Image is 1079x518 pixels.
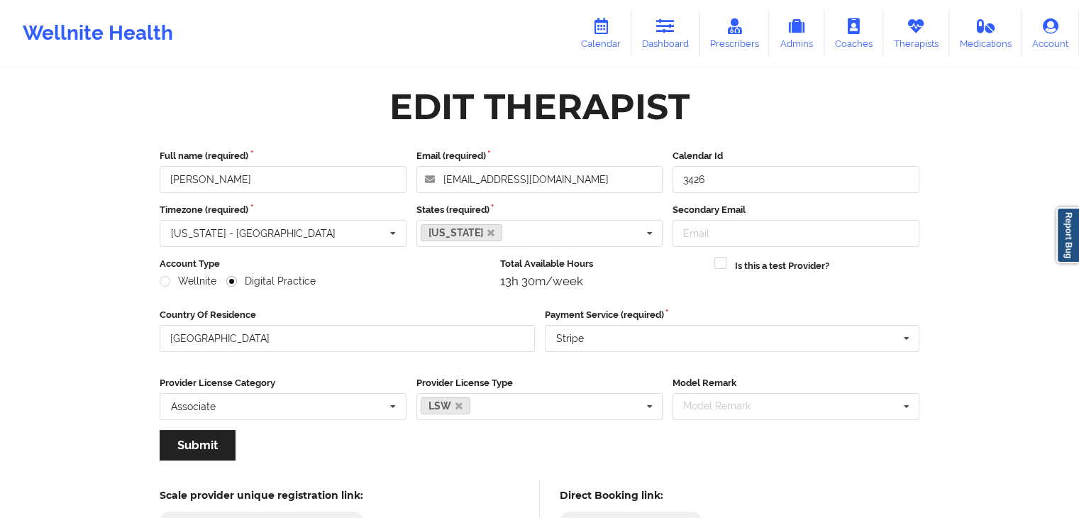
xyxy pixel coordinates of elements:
[160,149,406,163] label: Full name (required)
[673,203,919,217] label: Secondary Email
[673,149,919,163] label: Calendar Id
[416,376,663,390] label: Provider License Type
[883,10,949,57] a: Therapists
[1022,10,1079,57] a: Account
[171,228,336,238] div: [US_STATE] - [GEOGRAPHIC_DATA]
[699,10,770,57] a: Prescribers
[500,257,705,271] label: Total Available Hours
[769,10,824,57] a: Admins
[416,203,663,217] label: States (required)
[160,166,406,193] input: Full name
[949,10,1022,57] a: Medications
[226,275,316,287] label: Digital Practice
[673,166,919,193] input: Calendar Id
[421,397,471,414] a: LSW
[160,275,216,287] label: Wellnite
[735,259,829,273] label: Is this a test Provider?
[160,376,406,390] label: Provider License Category
[631,10,699,57] a: Dashboard
[545,308,920,322] label: Payment Service (required)
[680,398,771,414] div: Model Remark
[160,203,406,217] label: Timezone (required)
[673,220,919,247] input: Email
[824,10,883,57] a: Coaches
[389,84,690,129] div: Edit Therapist
[160,257,490,271] label: Account Type
[416,149,663,163] label: Email (required)
[570,10,631,57] a: Calendar
[673,376,919,390] label: Model Remark
[160,489,363,502] h5: Scale provider unique registration link:
[160,308,535,322] label: Country Of Residence
[160,430,236,461] button: Submit
[416,166,663,193] input: Email address
[560,489,702,502] h5: Direct Booking link:
[500,274,705,288] div: 13h 30m/week
[171,402,216,412] div: Associate
[1056,207,1079,263] a: Report Bug
[556,334,584,343] div: Stripe
[421,224,503,241] a: [US_STATE]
